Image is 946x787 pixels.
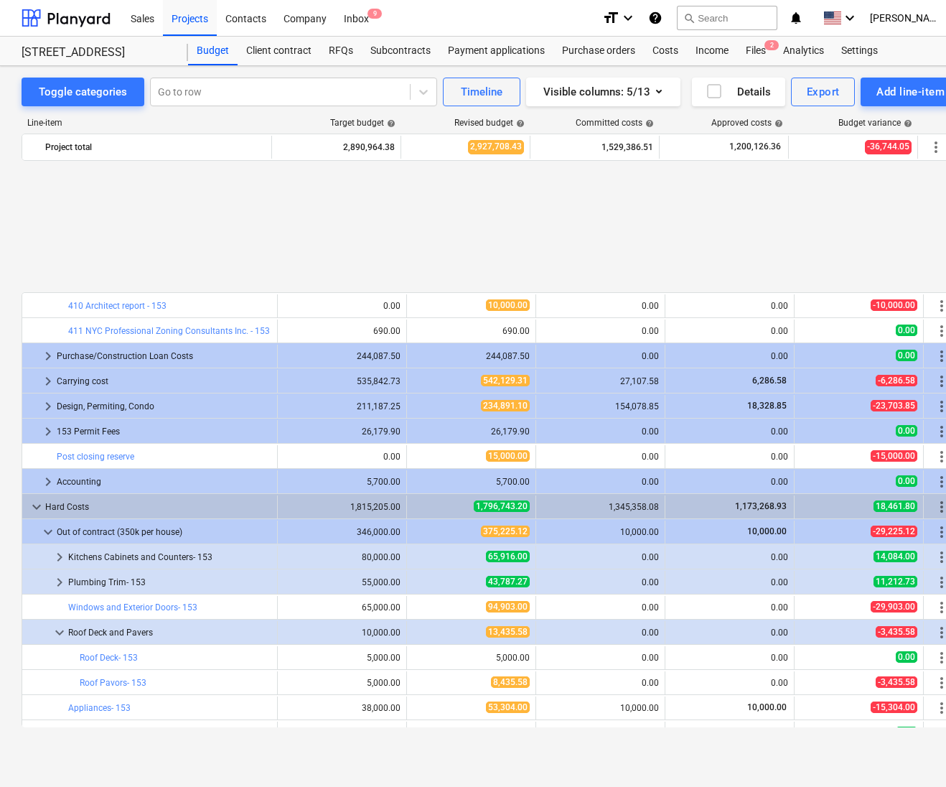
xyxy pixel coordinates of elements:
[461,83,502,101] div: Timeline
[320,37,362,65] a: RFQs
[833,37,886,65] a: Settings
[68,703,131,713] a: Appliances- 153
[413,326,530,336] div: 690.00
[80,678,146,688] a: Roof Pavors- 153
[542,602,659,613] div: 0.00
[39,373,57,390] span: keyboard_arrow_right
[542,703,659,713] div: 10,000.00
[474,500,530,512] span: 1,796,743.20
[45,495,271,518] div: Hard Costs
[671,452,788,462] div: 0.00
[876,626,917,638] span: -3,435.58
[486,450,530,462] span: 15,000.00
[871,702,917,713] span: -15,304.00
[284,527,401,537] div: 346,000.00
[874,718,946,787] iframe: Chat Widget
[876,83,945,101] div: Add line-item
[51,624,68,641] span: keyboard_arrow_down
[671,678,788,688] div: 0.00
[871,601,917,613] span: -29,903.00
[751,376,788,386] span: 6,286.58
[45,136,266,159] div: Project total
[728,141,782,153] span: 1,200,126.36
[486,576,530,587] span: 43,787.27
[57,370,271,393] div: Carrying cost
[22,78,144,106] button: Toggle categories
[671,602,788,613] div: 0.00
[284,552,401,562] div: 80,000.00
[542,502,659,512] div: 1,345,358.08
[927,139,945,156] span: More actions
[284,376,401,386] div: 535,842.73
[22,118,273,128] div: Line-item
[789,9,803,27] i: notifications
[896,651,917,663] span: 0.00
[526,78,680,106] button: Visible columns:5/13
[284,602,401,613] div: 65,000.00
[746,702,788,712] span: 10,000.00
[188,37,238,65] a: Budget
[542,577,659,587] div: 0.00
[671,301,788,311] div: 0.00
[57,345,271,368] div: Purchase/Construction Loan Costs
[648,9,662,27] i: Knowledge base
[774,37,833,65] a: Analytics
[284,703,401,713] div: 38,000.00
[896,325,917,336] span: 0.00
[68,571,271,594] div: Plumbing Trim- 153
[542,653,659,663] div: 0.00
[542,376,659,386] div: 27,107.58
[68,546,271,569] div: Kitchens Cabinets and Counters- 153
[677,6,777,30] button: Search
[284,427,401,437] div: 26,179.90
[413,427,530,437] div: 26,179.90
[284,678,401,688] div: 5,000.00
[284,477,401,487] div: 5,700.00
[871,450,917,462] span: -15,000.00
[367,9,382,19] span: 9
[542,452,659,462] div: 0.00
[671,326,788,336] div: 0.00
[871,299,917,311] span: -10,000.00
[238,37,320,65] a: Client contract
[481,400,530,411] span: 234,891.10
[711,118,783,128] div: Approved costs
[439,37,553,65] a: Payment applications
[68,301,167,311] a: 410 Architect report - 153
[39,348,57,365] span: keyboard_arrow_right
[542,351,659,361] div: 0.00
[602,9,619,27] i: format_size
[896,350,917,361] span: 0.00
[51,574,68,591] span: keyboard_arrow_right
[841,9,858,27] i: keyboard_arrow_down
[481,375,530,386] span: 542,129.31
[874,500,917,512] span: 18,461.80
[671,653,788,663] div: 0.00
[874,576,917,587] span: 11,212.73
[687,37,737,65] a: Income
[543,83,663,101] div: Visible columns : 5/13
[871,400,917,411] span: -23,703.85
[284,401,401,411] div: 211,187.25
[362,37,439,65] a: Subcontracts
[491,676,530,688] span: 8,435.58
[671,577,788,587] div: 0.00
[764,40,779,50] span: 2
[413,653,530,663] div: 5,000.00
[772,119,783,128] span: help
[542,477,659,487] div: 0.00
[642,119,654,128] span: help
[536,136,653,159] div: 1,529,386.51
[57,521,271,544] div: Out of contract (350k per house)
[413,351,530,361] div: 244,087.50
[513,119,525,128] span: help
[51,549,68,566] span: keyboard_arrow_right
[284,502,401,512] div: 1,815,205.00
[39,83,127,101] div: Toggle categories
[80,653,138,663] a: Roof Deck- 153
